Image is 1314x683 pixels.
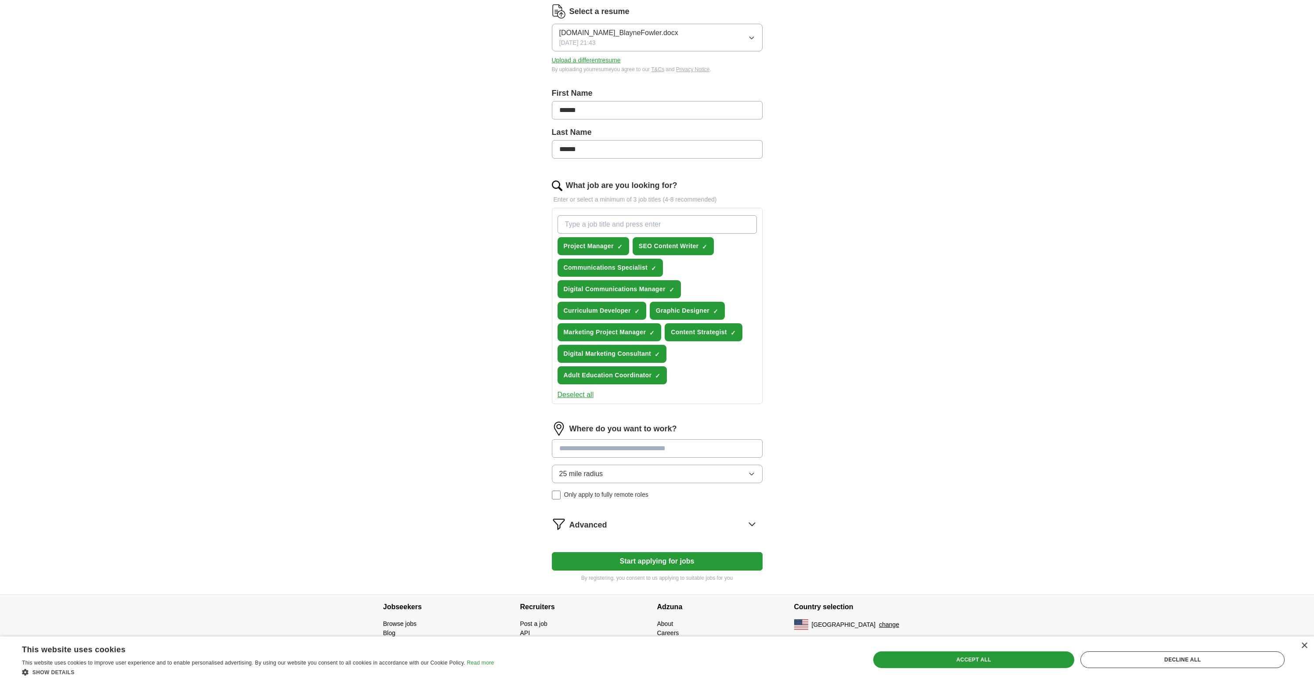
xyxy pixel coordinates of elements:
button: Marketing Project Manager✓ [558,323,662,341]
div: By uploading your resume you agree to our and . [552,65,763,73]
input: Only apply to fully remote roles [552,491,561,499]
a: T&Cs [651,66,664,72]
img: CV Icon [552,4,566,18]
span: Graphic Designer [656,306,709,315]
label: Select a resume [569,6,630,18]
span: ✓ [655,351,660,358]
span: ✓ [655,372,660,379]
span: ✓ [713,308,718,315]
img: filter [552,517,566,531]
span: Marketing Project Manager [564,328,646,337]
a: API [520,629,530,636]
img: search.png [552,181,562,191]
div: This website uses cookies [22,642,472,655]
input: Type a job title and press enter [558,215,757,234]
p: Enter or select a minimum of 3 job titles (4-8 recommended) [552,195,763,204]
button: Graphic Designer✓ [650,302,725,320]
p: By registering, you consent to us applying to suitable jobs for you [552,574,763,582]
span: Only apply to fully remote roles [564,490,648,499]
h4: Country selection [794,595,931,619]
div: Close [1301,643,1307,649]
button: Adult Education Coordinator✓ [558,366,667,384]
span: 25 mile radius [559,469,603,479]
span: ✓ [651,265,656,272]
span: Project Manager [564,242,614,251]
button: Digital Marketing Consultant✓ [558,345,667,363]
label: What job are you looking for? [566,180,677,192]
img: US flag [794,619,808,630]
span: ✓ [702,243,707,250]
span: Digital Marketing Consultant [564,349,652,358]
span: [GEOGRAPHIC_DATA] [812,620,876,629]
button: Content Strategist✓ [665,323,742,341]
div: Show details [22,668,494,676]
label: First Name [552,87,763,99]
span: Digital Communications Manager [564,285,666,294]
span: ✓ [731,329,736,336]
a: Read more, opens a new window [467,660,494,666]
div: Accept all [873,651,1075,668]
span: Adult Education Coordinator [564,371,652,380]
span: ✓ [669,286,674,293]
span: This website uses cookies to improve user experience and to enable personalised advertising. By u... [22,660,465,666]
div: Decline all [1080,651,1285,668]
span: Advanced [569,519,607,531]
label: Where do you want to work? [569,423,677,435]
button: Start applying for jobs [552,552,763,571]
button: Communications Specialist✓ [558,259,663,277]
button: SEO Content Writer✓ [633,237,714,255]
a: About [657,620,673,627]
span: Communications Specialist [564,263,648,272]
span: Content Strategist [671,328,727,337]
button: Deselect all [558,390,594,400]
button: Curriculum Developer✓ [558,302,646,320]
a: Careers [657,629,679,636]
button: Upload a differentresume [552,56,621,65]
span: [DATE] 21:43 [559,38,596,47]
span: Curriculum Developer [564,306,631,315]
button: [DOMAIN_NAME]_BlayneFowler.docx[DATE] 21:43 [552,24,763,51]
span: ✓ [649,329,655,336]
a: Privacy Notice [676,66,710,72]
button: change [879,620,899,629]
a: Browse jobs [383,620,417,627]
span: [DOMAIN_NAME]_BlayneFowler.docx [559,28,678,38]
a: Post a job [520,620,547,627]
a: Blog [383,629,396,636]
label: Last Name [552,126,763,138]
span: ✓ [617,243,623,250]
img: location.png [552,422,566,436]
button: Digital Communications Manager✓ [558,280,681,298]
button: Project Manager✓ [558,237,629,255]
button: 25 mile radius [552,465,763,483]
span: SEO Content Writer [639,242,699,251]
span: Show details [32,669,75,676]
span: ✓ [634,308,640,315]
